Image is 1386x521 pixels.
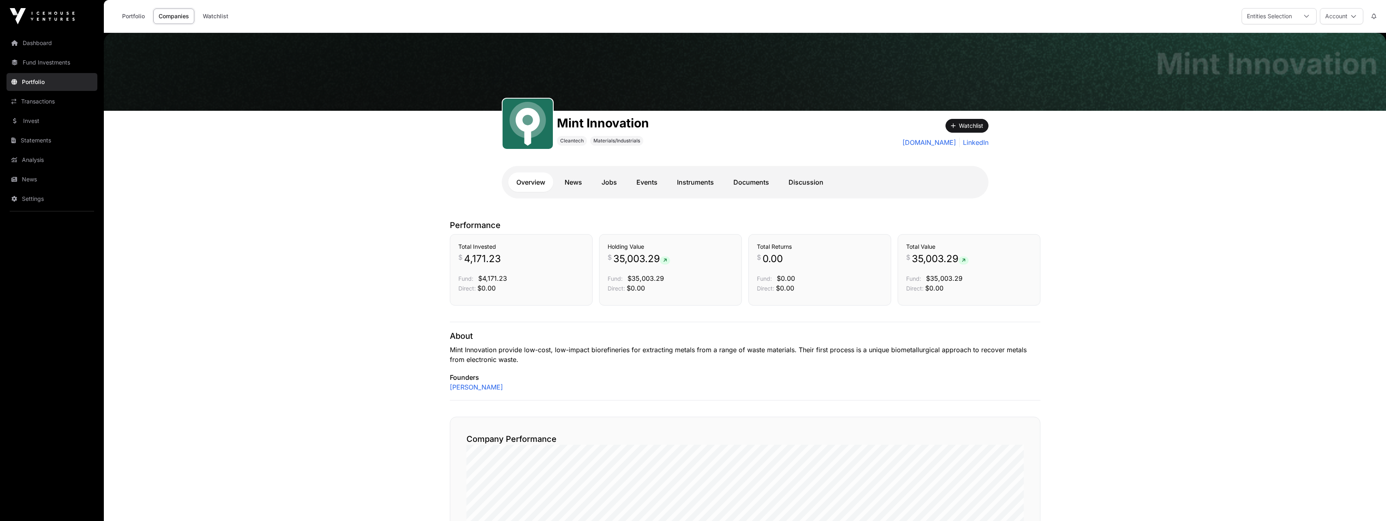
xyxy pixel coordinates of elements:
button: Watchlist [945,119,988,133]
span: $0.00 [627,284,645,292]
a: Jobs [593,172,625,192]
a: Settings [6,190,97,208]
span: Direct: [906,285,924,292]
a: News [6,170,97,188]
a: Dashboard [6,34,97,52]
span: Fund: [757,275,772,282]
span: Direct: [608,285,625,292]
a: Watchlist [198,9,234,24]
span: Direct: [458,285,476,292]
h3: Total Returns [757,243,883,251]
p: Founders [450,372,1040,382]
img: Mint.svg [506,102,550,146]
span: $ [757,252,761,262]
iframe: Chat Widget [1345,482,1386,521]
a: Events [628,172,666,192]
span: 35,003.29 [912,252,969,265]
span: Direct: [757,285,774,292]
span: Fund: [608,275,623,282]
h3: Total Value [906,243,1032,251]
a: Statements [6,131,97,149]
a: Invest [6,112,97,130]
span: $4,171.23 [478,274,507,282]
a: Analysis [6,151,97,169]
span: 35,003.29 [613,252,670,265]
a: Discussion [780,172,832,192]
a: Portfolio [117,9,150,24]
h3: Holding Value [608,243,733,251]
span: Materials/Industrials [593,138,640,144]
nav: Tabs [508,172,982,192]
span: Fund: [458,275,473,282]
a: Companies [153,9,194,24]
a: Transactions [6,93,97,110]
p: Mint Innovation provide low-cost, low-impact biorefineries for extracting metals from a range of ... [450,345,1040,364]
span: $35,003.29 [627,274,664,282]
span: $0.00 [776,284,794,292]
h1: Mint Innovation [557,116,649,130]
span: Fund: [906,275,921,282]
a: LinkedIn [959,138,988,147]
p: About [450,330,1040,342]
a: Overview [508,172,553,192]
a: Documents [725,172,777,192]
h1: Mint Innovation [1156,49,1378,78]
img: Icehouse Ventures Logo [10,8,75,24]
h2: Company Performance [466,433,1024,445]
h3: Total Invested [458,243,584,251]
a: Portfolio [6,73,97,91]
button: Account [1320,8,1363,24]
span: $0.00 [477,284,496,292]
span: $ [458,252,462,262]
span: $0.00 [777,274,795,282]
a: [PERSON_NAME] [450,382,503,392]
a: News [557,172,590,192]
img: Mint Innovation [104,33,1386,111]
span: $35,003.29 [926,274,963,282]
a: Fund Investments [6,54,97,71]
span: $ [906,252,910,262]
span: Cleantech [560,138,584,144]
span: $ [608,252,612,262]
a: Instruments [669,172,722,192]
span: 0.00 [763,252,783,265]
span: 4,171.23 [464,252,501,265]
span: $0.00 [925,284,943,292]
a: [DOMAIN_NAME] [903,138,956,147]
div: Entities Selection [1242,9,1297,24]
p: Performance [450,220,1040,231]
